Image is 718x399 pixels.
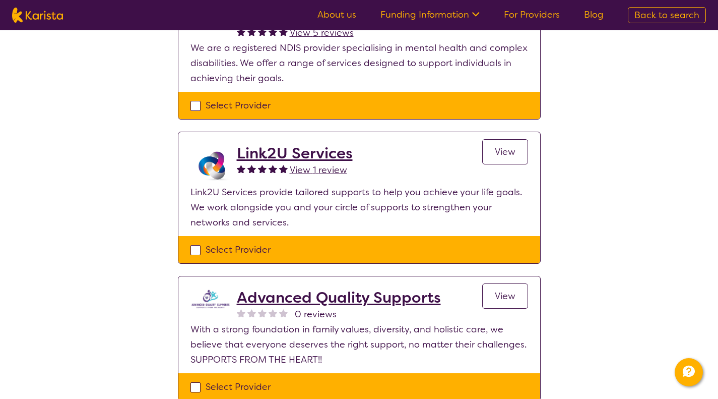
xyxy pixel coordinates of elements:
img: fullstar [247,27,256,36]
a: Link2U Services [237,144,353,162]
img: nonereviewstar [247,309,256,317]
img: fullstar [237,27,245,36]
a: Advanced Quality Supports [237,289,441,307]
p: Link2U Services provide tailored supports to help you achieve your life goals. We work alongside ... [190,185,528,230]
span: View [495,290,515,302]
img: fullstar [279,27,288,36]
a: View 5 reviews [290,25,354,40]
a: Blog [584,9,604,21]
a: View 1 review [290,162,347,178]
img: fullstar [247,164,256,173]
span: 0 reviews [295,307,337,322]
img: nonereviewstar [237,309,245,317]
p: With a strong foundation in family values, diversity, and holistic care, we believe that everyone... [190,322,528,367]
a: Funding Information [380,9,480,21]
a: View [482,139,528,164]
img: nonereviewstar [269,309,277,317]
img: lvrf5nqnn2npdrpfvz8h.png [190,144,231,185]
img: fullstar [279,164,288,173]
span: View 1 review [290,164,347,176]
img: miu5x5fu0uakhnvmw9ax.jpg [190,289,231,310]
a: Back to search [628,7,706,23]
a: For Providers [504,9,560,21]
img: fullstar [237,164,245,173]
button: Channel Menu [675,358,703,386]
img: nonereviewstar [258,309,267,317]
img: fullstar [258,27,267,36]
img: fullstar [269,27,277,36]
span: View [495,146,515,158]
img: fullstar [258,164,267,173]
a: About us [317,9,356,21]
img: Karista logo [12,8,63,23]
p: We are a registered NDIS provider specialising in mental health and complex disabilities. We offe... [190,40,528,86]
img: fullstar [269,164,277,173]
a: View [482,283,528,309]
span: Back to search [634,9,699,21]
img: nonereviewstar [279,309,288,317]
span: View 5 reviews [290,27,354,39]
